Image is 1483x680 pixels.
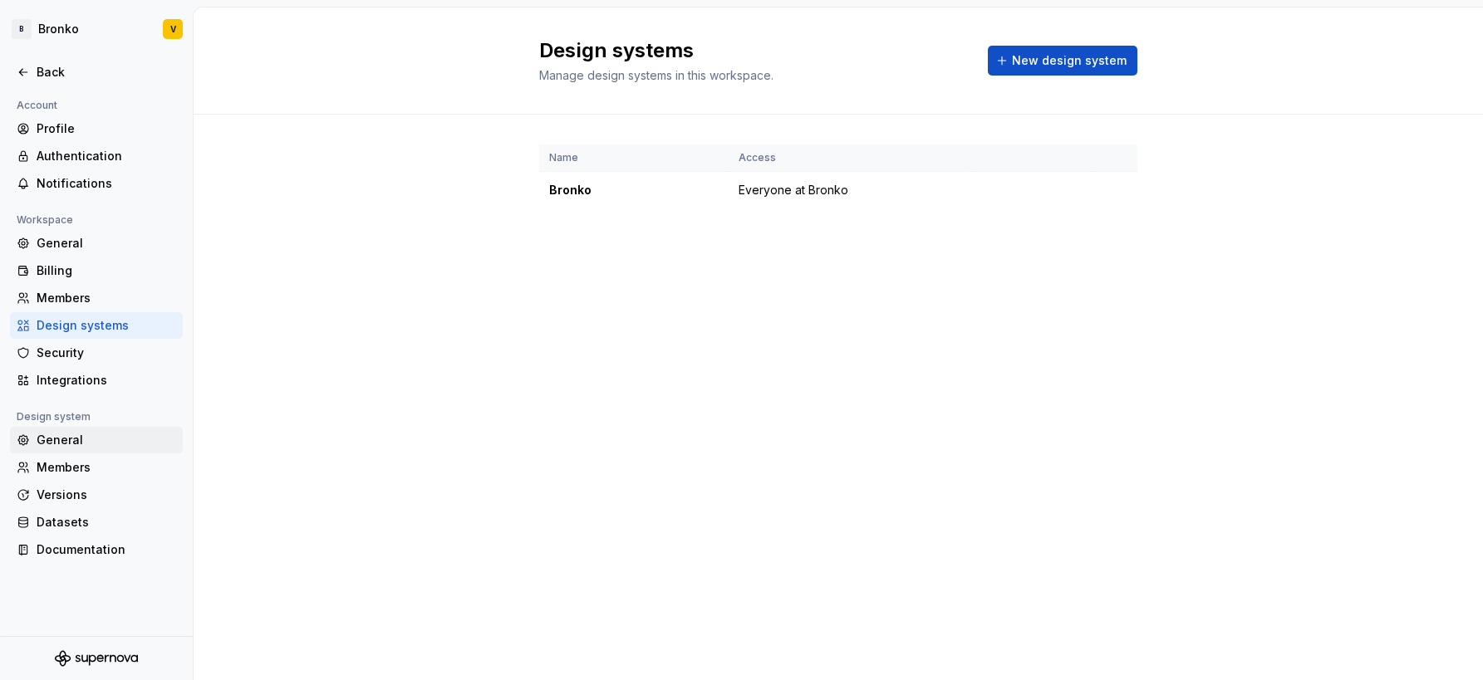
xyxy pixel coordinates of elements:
div: Authentication [37,148,176,164]
div: Account [10,95,64,115]
a: Notifications [10,170,183,197]
h2: Design systems [539,37,968,64]
div: Design system [10,407,97,427]
a: Back [10,59,183,86]
a: Profile [10,115,183,142]
div: Profile [37,120,176,137]
div: B [12,19,32,39]
a: Members [10,454,183,481]
div: Security [37,345,176,361]
th: Access [729,144,976,172]
a: Versions [10,482,183,508]
div: Back [37,64,176,81]
a: Security [10,340,183,366]
th: Name [539,144,729,172]
div: Members [37,290,176,306]
a: Design systems [10,312,183,339]
div: Integrations [37,372,176,389]
div: General [37,235,176,252]
div: Members [37,459,176,476]
a: Billing [10,257,183,284]
div: General [37,432,176,448]
button: New design system [988,46,1137,76]
span: New design system [1012,52,1127,69]
div: Design systems [37,317,176,334]
div: V [170,22,176,36]
div: Datasets [37,514,176,531]
a: Authentication [10,143,183,169]
a: Integrations [10,367,183,394]
a: Members [10,285,183,311]
a: General [10,230,183,257]
a: Documentation [10,536,183,563]
div: Workspace [10,210,80,230]
svg: Supernova Logo [55,650,138,667]
div: Billing [37,262,176,279]
a: Datasets [10,509,183,536]
div: Notifications [37,175,176,192]
span: Everyone at Bronko [739,182,848,198]
a: General [10,427,183,453]
span: Manage design systems in this workspace. [539,68,773,82]
div: Documentation [37,541,176,558]
div: Bronko [38,21,79,37]
button: BBronkoV [3,11,189,47]
div: Bronko [549,182,719,198]
div: Versions [37,487,176,503]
